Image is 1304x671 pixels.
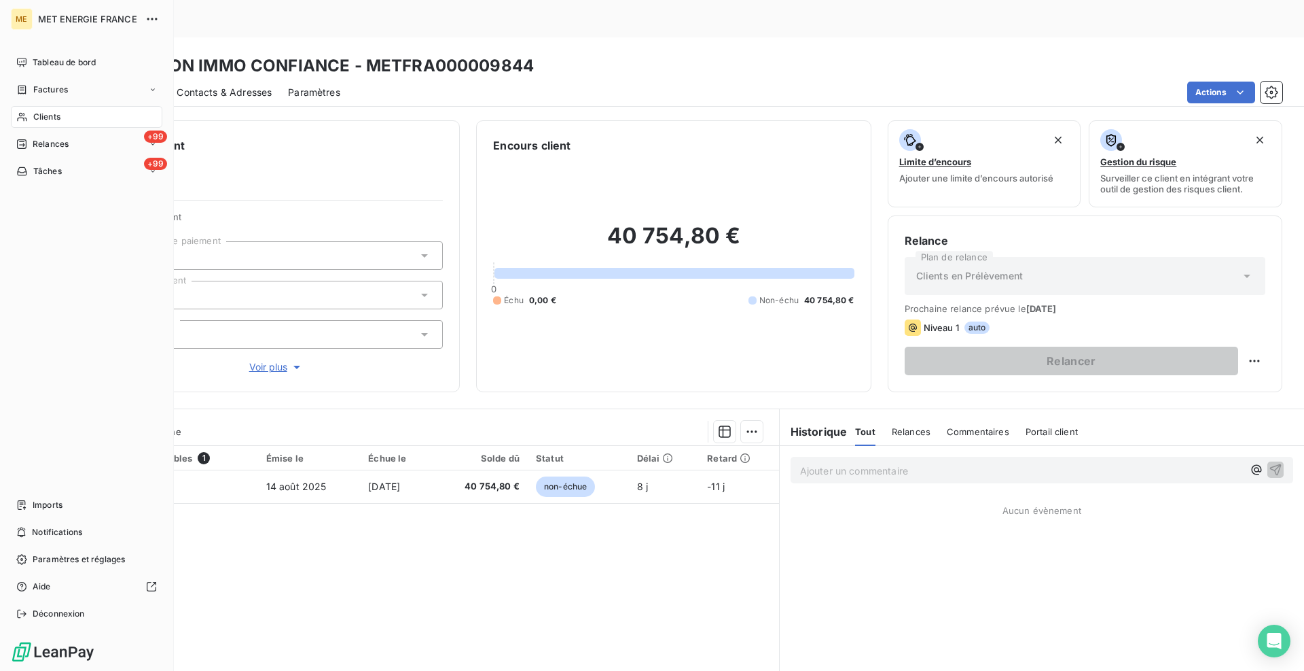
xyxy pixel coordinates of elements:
[855,426,875,437] span: Tout
[11,52,162,73] a: Tableau de bord
[529,294,556,307] span: 0,00 €
[266,453,352,464] div: Émise le
[1002,505,1081,516] span: Aucun évènement
[905,347,1238,375] button: Relancer
[947,426,1009,437] span: Commentaires
[707,453,770,464] div: Retard
[491,283,496,294] span: 0
[33,165,62,177] span: Tâches
[11,641,95,663] img: Logo LeanPay
[33,138,69,150] span: Relances
[536,453,621,464] div: Statut
[1187,82,1255,103] button: Actions
[804,294,854,307] span: 40 754,80 €
[11,576,162,598] a: Aide
[1026,426,1078,437] span: Portail client
[905,233,1265,249] h6: Relance
[441,480,520,494] span: 40 754,80 €
[964,322,990,334] span: auto
[780,424,848,440] h6: Historique
[493,137,570,154] h6: Encours client
[144,158,167,170] span: +99
[916,269,1023,283] span: Clients en Prélèvement
[637,481,648,492] span: 8 j
[11,494,162,516] a: Imports
[1026,303,1057,314] span: [DATE]
[33,553,125,566] span: Paramètres et réglages
[888,120,1081,207] button: Limite d’encoursAjouter une limite d’encours autorisé
[1100,156,1176,167] span: Gestion du risque
[33,499,62,511] span: Imports
[109,211,443,230] span: Propriétés Client
[33,111,60,123] span: Clients
[899,156,971,167] span: Limite d’encours
[33,608,85,620] span: Déconnexion
[11,549,162,570] a: Paramètres et réglages
[368,481,400,492] span: [DATE]
[109,360,443,375] button: Voir plus
[198,452,210,464] span: 1
[924,322,959,333] span: Niveau 1
[32,526,82,538] span: Notifications
[11,133,162,155] a: +99Relances
[905,303,1265,314] span: Prochaine relance prévue le
[707,481,725,492] span: -11 j
[177,86,272,99] span: Contacts & Adresses
[759,294,799,307] span: Non-échu
[11,160,162,182] a: +99Tâches
[11,106,162,128] a: Clients
[892,426,930,437] span: Relances
[368,453,424,464] div: Échue le
[33,56,96,69] span: Tableau de bord
[1258,625,1290,657] div: Open Intercom Messenger
[288,86,340,99] span: Paramètres
[1100,173,1271,194] span: Surveiller ce client en intégrant votre outil de gestion des risques client.
[637,453,691,464] div: Délai
[108,452,250,464] div: Pièces comptables
[536,477,595,497] span: non-échue
[1089,120,1282,207] button: Gestion du risqueSurveiller ce client en intégrant votre outil de gestion des risques client.
[504,294,524,307] span: Échu
[899,173,1053,184] span: Ajouter une limite d’encours autorisé
[82,137,443,154] h6: Informations client
[33,84,68,96] span: Factures
[120,54,534,78] h3: GESTION IMMO CONFIANCE - METFRA000009844
[441,453,520,464] div: Solde dû
[249,360,304,374] span: Voir plus
[493,222,854,263] h2: 40 754,80 €
[144,131,167,143] span: +99
[11,79,162,101] a: Factures
[33,581,51,593] span: Aide
[266,481,327,492] span: 14 août 2025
